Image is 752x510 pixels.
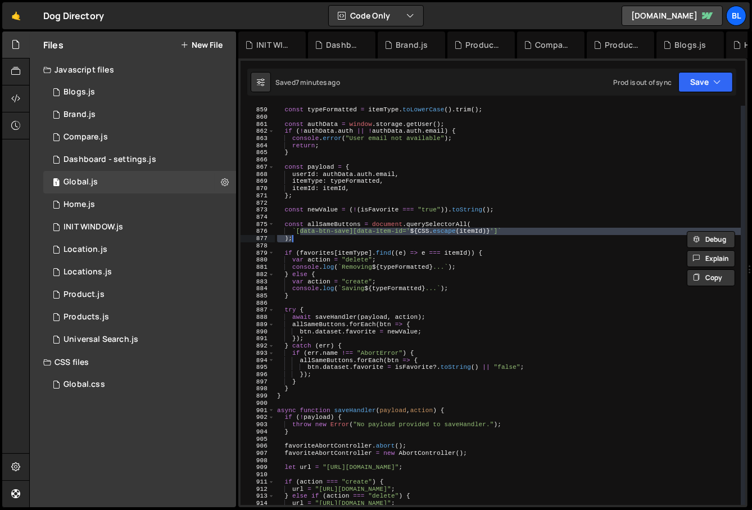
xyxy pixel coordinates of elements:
div: Product.js [465,39,501,51]
div: Global.css [64,380,105,390]
div: INIT WINDOW.js [256,39,292,51]
div: 871 [241,192,275,200]
div: 869 [241,178,275,185]
button: Copy [687,269,735,286]
div: Location.js [64,245,107,255]
div: 872 [241,200,275,207]
div: Blogs.js [674,39,706,51]
button: Save [678,72,733,92]
div: Blogs.js [64,87,95,97]
div: Dashboard - settings.js [326,39,362,51]
div: 879 [241,250,275,257]
: 16220/43679.js [43,238,236,261]
div: 16220/44328.js [43,126,236,148]
div: 873 [241,206,275,214]
h2: Files [43,39,64,51]
a: [DOMAIN_NAME] [622,6,723,26]
div: Products.js [64,312,109,322]
div: INIT WINDOW.js [64,222,123,232]
div: 16220/44477.js [43,216,236,238]
button: Debug [687,231,735,248]
div: 905 [241,436,275,443]
div: 860 [241,114,275,121]
div: 16220/44394.js [43,103,236,126]
div: 870 [241,185,275,192]
div: 865 [241,149,275,156]
div: 907 [241,450,275,457]
div: 901 [241,407,275,414]
div: 914 [241,500,275,507]
div: 902 [241,414,275,421]
div: 16220/45124.js [43,328,236,351]
div: 900 [241,400,275,407]
div: 896 [241,371,275,378]
div: 883 [241,278,275,286]
div: Products.js [605,39,641,51]
div: 16220/44319.js [43,193,236,216]
div: Compare.js [64,132,108,142]
div: 889 [241,321,275,328]
a: Bl [726,6,746,26]
button: Code Only [329,6,423,26]
div: 16220/43681.js [43,171,236,193]
div: 904 [241,428,275,436]
div: 888 [241,314,275,321]
div: 893 [241,350,275,357]
div: 16220/44321.js [43,81,236,103]
button: Explain [687,250,735,267]
div: 897 [241,378,275,386]
div: 16220/44476.js [43,148,236,171]
div: 892 [241,342,275,350]
div: Universal Search.js [64,335,138,345]
div: 903 [241,421,275,428]
div: 878 [241,242,275,250]
div: Global.js [64,177,98,187]
div: 876 [241,228,275,235]
div: 877 [241,235,275,242]
div: Saved [275,78,340,87]
div: 890 [241,328,275,336]
div: Prod is out of sync [613,78,672,87]
div: 885 [241,292,275,300]
div: 887 [241,306,275,314]
div: 899 [241,392,275,400]
div: 909 [241,464,275,471]
div: 16220/43680.js [43,261,236,283]
div: Brand.js [64,110,96,120]
div: 908 [241,457,275,464]
div: 886 [241,300,275,307]
div: 912 [241,486,275,493]
div: Product.js [64,290,105,300]
div: 910 [241,471,275,479]
div: 894 [241,357,275,364]
div: 880 [241,256,275,264]
div: 911 [241,479,275,486]
div: 868 [241,171,275,178]
div: 861 [241,121,275,128]
div: 862 [241,128,275,135]
div: Dashboard - settings.js [64,155,156,165]
div: 7 minutes ago [296,78,340,87]
div: Brand.js [396,39,428,51]
a: 🤙 [2,2,30,29]
div: 875 [241,221,275,228]
div: 867 [241,164,275,171]
div: 913 [241,493,275,500]
div: 891 [241,335,275,342]
div: 863 [241,135,275,142]
div: Home.js [64,200,95,210]
div: 898 [241,385,275,392]
div: 16220/44324.js [43,306,236,328]
div: 16220/43682.css [43,373,236,396]
div: 874 [241,214,275,221]
div: Javascript files [30,58,236,81]
div: 864 [241,142,275,150]
div: 884 [241,285,275,292]
button: New File [180,40,223,49]
div: 16220/44393.js [43,283,236,306]
div: 895 [241,364,275,371]
div: 882 [241,271,275,278]
div: Locations.js [64,267,112,277]
span: 1 [53,179,60,188]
